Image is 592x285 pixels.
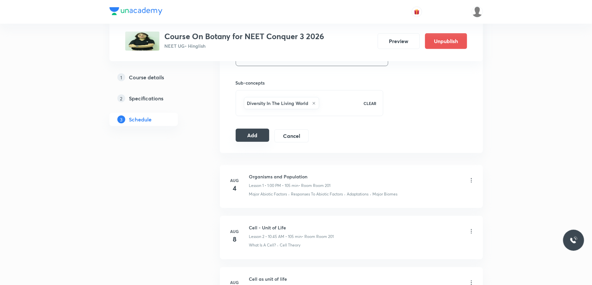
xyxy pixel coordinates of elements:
h6: Diversity In The Living World [247,100,309,107]
h5: Course details [129,73,164,81]
button: Cancel [274,129,308,142]
h6: Aug [228,228,241,234]
h6: Cell - Unit of Life [249,224,334,231]
img: Company Logo [109,7,162,15]
h5: Schedule [129,116,152,123]
button: Preview [378,33,420,49]
img: 298944a021fe4a3384eb5c6f60118e63.jpg [125,32,159,51]
div: · [277,242,279,248]
p: 2 [117,94,125,102]
p: What Is A Cell? [249,242,276,248]
button: avatar [412,7,422,17]
h5: Specifications [129,94,164,102]
h6: Aug [228,177,241,183]
p: Cell Theory [280,242,301,248]
h6: Cell as unit of life [249,275,334,282]
a: Company Logo [109,7,162,17]
p: Major Abiotic Factors [249,191,287,197]
h6: Sub-concepts [236,79,384,86]
p: 1 [117,73,125,81]
h4: 4 [228,183,241,193]
p: Responses To Abiotic Factors [291,191,343,197]
p: 3 [117,116,125,123]
p: • Room Room 201 [299,183,331,189]
p: Major Biomes [373,191,398,197]
p: Adaptations [347,191,369,197]
a: 1Course details [109,71,199,84]
a: 2Specifications [109,92,199,105]
button: Unpublish [425,33,467,49]
p: NEET UG • Hinglish [165,42,324,49]
img: avatar [414,9,420,15]
h6: Organisms and Population [249,173,331,180]
img: ttu [570,236,578,244]
p: • Room Room 201 [302,234,334,240]
div: · [344,191,346,197]
p: CLEAR [364,100,376,106]
p: Lesson 2 • 10:45 AM • 105 min [249,234,302,240]
h4: 8 [228,234,241,244]
h3: Course On Botany for NEET Conquer 3 2026 [165,32,324,41]
div: · [370,191,371,197]
img: Shubham K Singh [472,6,483,17]
button: Add [236,129,270,142]
p: Lesson 1 • 1:00 PM • 105 min [249,183,299,189]
div: · [289,191,290,197]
